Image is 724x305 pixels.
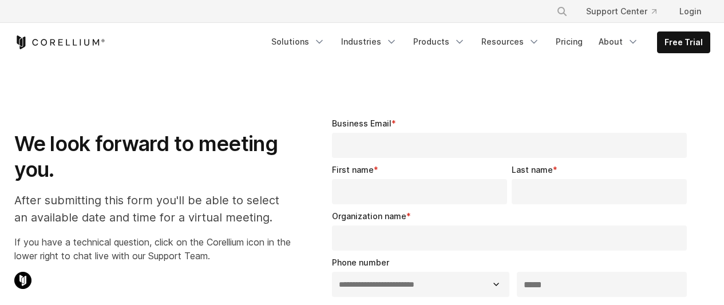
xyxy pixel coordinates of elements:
a: Corellium Home [14,35,105,49]
div: Navigation Menu [543,1,710,22]
a: Solutions [264,31,332,52]
p: If you have a technical question, click on the Corellium icon in the lower right to chat live wit... [14,235,291,263]
a: Resources [474,31,547,52]
a: Free Trial [658,32,710,53]
span: Last name [512,165,553,175]
button: Search [552,1,572,22]
div: Navigation Menu [264,31,710,53]
span: Phone number [332,258,389,267]
a: About [592,31,646,52]
a: Support Center [577,1,666,22]
a: Pricing [549,31,590,52]
span: Business Email [332,118,391,128]
p: After submitting this form you'll be able to select an available date and time for a virtual meet... [14,192,291,226]
h1: We look forward to meeting you. [14,131,291,183]
span: First name [332,165,374,175]
a: Login [670,1,710,22]
img: Corellium Chat Icon [14,272,31,289]
span: Organization name [332,211,406,221]
a: Industries [334,31,404,52]
a: Products [406,31,472,52]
